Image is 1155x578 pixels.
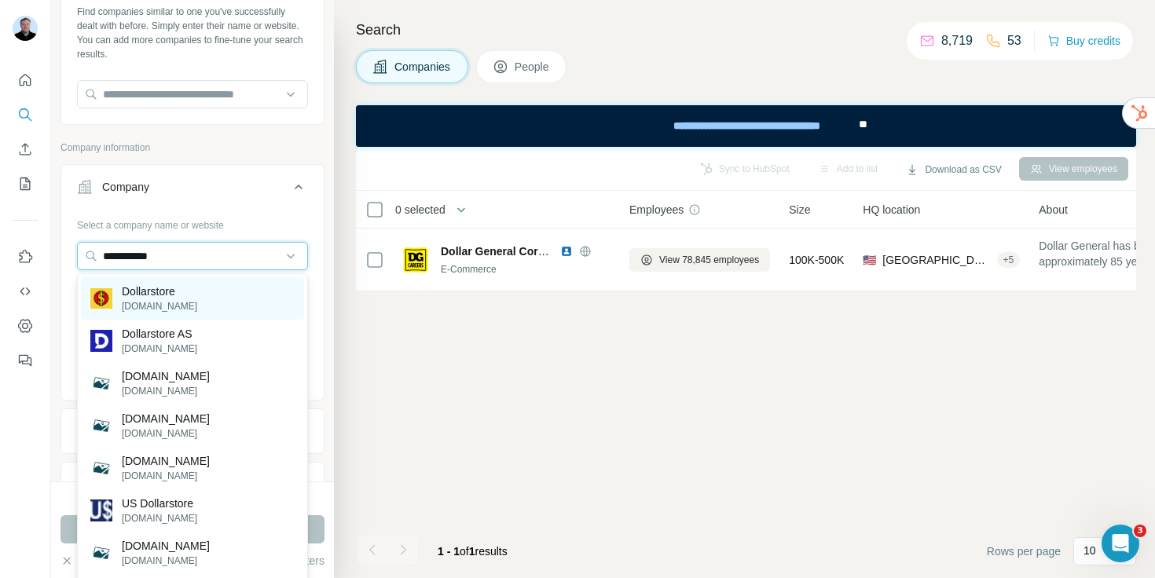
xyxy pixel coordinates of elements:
[13,346,38,375] button: Feedback
[1039,202,1068,218] span: About
[90,457,112,479] img: dollarstore.com.au
[90,415,112,437] img: dollarstore.co.uk
[863,252,876,268] span: 🇺🇸
[61,168,324,212] button: Company
[789,252,844,268] span: 100K-500K
[122,496,197,511] p: US Dollarstore
[1134,525,1146,537] span: 3
[122,411,210,426] p: [DOMAIN_NAME]
[122,326,197,342] p: Dollarstore AS
[13,135,38,163] button: Enrich CSV
[122,342,197,356] p: [DOMAIN_NAME]
[61,466,324,503] button: HQ location
[60,553,105,569] button: Clear
[1047,30,1120,52] button: Buy credits
[122,538,210,554] p: [DOMAIN_NAME]
[895,158,1012,181] button: Download as CSV
[629,202,684,218] span: Employees
[13,243,38,271] button: Use Surfe on LinkedIn
[438,545,508,558] span: results
[403,247,428,273] img: Logo of Dollar General Corporation
[629,248,770,272] button: View 78,845 employees
[61,412,324,450] button: Industry
[863,202,920,218] span: HQ location
[441,262,610,276] div: E-Commerce
[1007,31,1021,50] p: 53
[122,453,210,469] p: [DOMAIN_NAME]
[13,170,38,198] button: My lists
[122,368,210,384] p: [DOMAIN_NAME]
[13,66,38,94] button: Quick start
[997,253,1021,267] div: + 5
[1102,525,1139,562] iframe: Intercom live chat
[13,101,38,129] button: Search
[460,545,469,558] span: of
[77,212,308,232] div: Select a company name or website
[90,542,112,564] img: dollarstoreowner.xyz
[356,105,1136,147] iframe: Banner
[102,179,149,195] div: Company
[515,59,551,75] span: People
[122,284,197,299] p: Dollarstore
[356,19,1136,41] h4: Search
[560,245,573,258] img: LinkedIn logo
[941,31,973,50] p: 8,719
[90,287,112,309] img: Dollarstore
[90,372,112,394] img: familydollarstores.biz
[438,545,460,558] span: 1 - 1
[90,330,112,352] img: Dollarstore AS
[395,202,445,218] span: 0 selected
[394,59,452,75] span: Companies
[987,543,1061,559] span: Rows per page
[122,384,210,398] p: [DOMAIN_NAME]
[122,469,210,483] p: [DOMAIN_NAME]
[1083,543,1096,558] p: 10
[122,554,210,568] p: [DOMAIN_NAME]
[882,252,990,268] span: [GEOGRAPHIC_DATA], [US_STATE]
[659,253,759,267] span: View 78,845 employees
[60,141,324,155] p: Company information
[13,16,38,41] img: Avatar
[441,245,582,258] span: Dollar General Corporation
[122,426,210,441] p: [DOMAIN_NAME]
[789,202,810,218] span: Size
[90,499,112,521] img: US Dollarstore
[77,5,308,61] div: Find companies similar to one you've successfully dealt with before. Simply enter their name or w...
[13,277,38,305] button: Use Surfe API
[122,299,197,313] p: [DOMAIN_NAME]
[13,312,38,340] button: Dashboard
[122,511,197,525] p: [DOMAIN_NAME]
[469,545,475,558] span: 1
